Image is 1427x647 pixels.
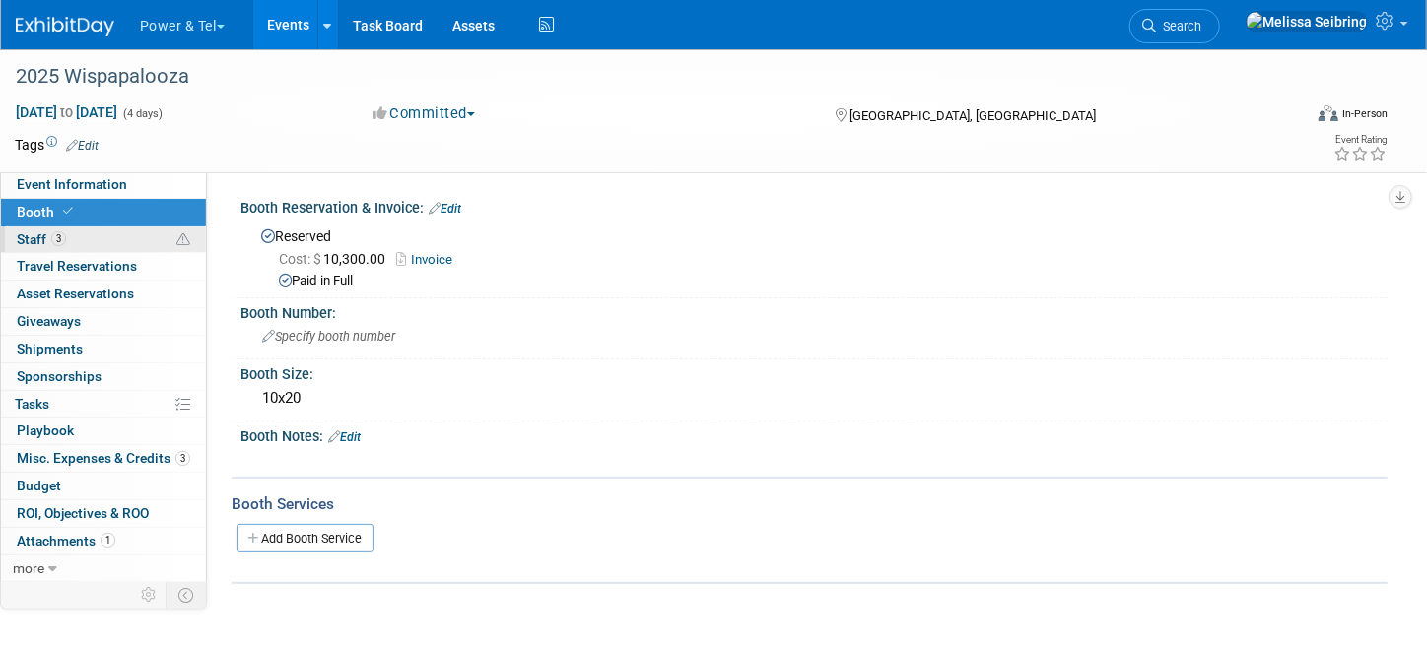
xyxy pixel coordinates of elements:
div: In-Person [1341,106,1388,121]
span: ROI, Objectives & ROO [17,505,149,521]
a: Edit [328,430,361,444]
a: more [1,555,206,582]
span: Attachments [17,533,115,549]
span: Misc. Expenses & Credits [17,450,190,466]
span: Travel Reservations [17,258,137,274]
span: Tasks [15,396,49,412]
a: Misc. Expenses & Credits3 [1,445,206,472]
span: Staff [17,231,66,247]
span: 3 [175,451,190,466]
span: Event Information [17,176,127,192]
div: Booth Services [232,493,1388,515]
a: Asset Reservations [1,281,206,307]
span: Cost: $ [279,251,323,267]
span: 1 [101,533,115,548]
span: [GEOGRAPHIC_DATA], [GEOGRAPHIC_DATA] [849,108,1096,123]
span: Asset Reservations [17,286,134,301]
span: Sponsorships [17,368,102,384]
span: 3 [51,231,66,246]
span: (4 days) [121,107,163,120]
a: Shipments [1,336,206,362]
span: to [57,104,76,120]
div: Paid in Full [279,272,1373,291]
a: Staff3 [1,226,206,253]
div: Event Format [1184,102,1388,132]
a: Edit [429,202,461,216]
span: Giveaways [17,313,81,329]
a: Playbook [1,418,206,444]
span: Specify booth number [262,329,395,344]
a: Search [1129,9,1220,43]
div: Booth Number: [240,298,1388,323]
a: Sponsorships [1,363,206,390]
img: ExhibitDay [16,17,114,36]
a: Tasks [1,391,206,418]
div: Event Rating [1333,135,1387,145]
a: Booth [1,199,206,226]
div: 2025 Wispapalooza [9,59,1270,95]
div: Booth Notes: [240,421,1388,447]
a: ROI, Objectives & ROO [1,500,206,527]
img: Format-Inperson.png [1319,105,1338,121]
span: 10,300.00 [279,251,393,267]
button: Committed [366,103,483,124]
a: Add Booth Service [237,524,374,552]
span: [DATE] [DATE] [15,103,118,121]
a: Attachments1 [1,528,206,554]
td: Tags [15,135,99,155]
span: Shipments [17,341,83,356]
span: Budget [17,478,61,493]
div: Booth Reservation & Invoice: [240,193,1388,219]
span: Search [1156,19,1201,33]
a: Edit [66,139,99,153]
span: Playbook [17,422,74,438]
td: Personalize Event Tab Strip [132,582,167,608]
div: 10x20 [255,383,1373,414]
a: Event Information [1,171,206,198]
a: Invoice [396,252,462,267]
a: Giveaways [1,308,206,335]
span: Potential Scheduling Conflict -- at least one attendee is tagged in another overlapping event. [176,231,190,249]
td: Toggle Event Tabs [167,582,207,608]
div: Reserved [255,222,1373,291]
i: Booth reservation complete [63,206,73,217]
span: more [13,560,44,576]
a: Travel Reservations [1,253,206,280]
a: Budget [1,473,206,499]
img: Melissa Seibring [1246,11,1368,32]
span: Booth [17,204,77,220]
div: Booth Size: [240,359,1388,384]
